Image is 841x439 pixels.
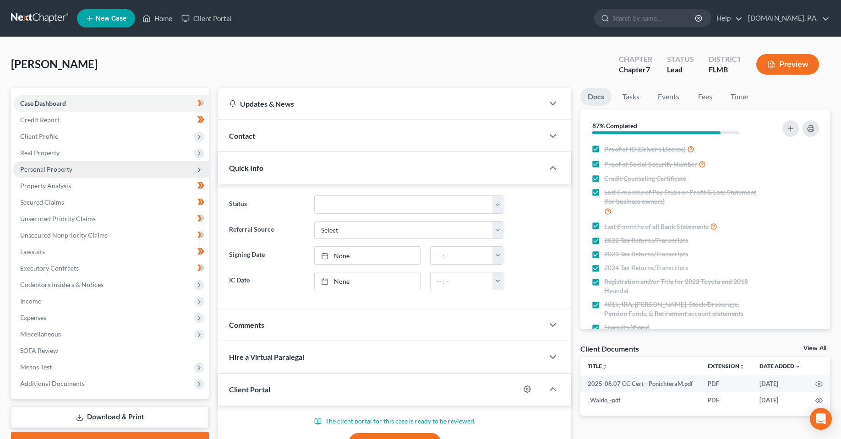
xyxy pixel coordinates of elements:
a: None [315,247,420,264]
label: Referral Source [224,221,310,239]
a: Timer [723,88,756,106]
span: Case Dashboard [20,99,66,107]
a: SOFA Review [13,342,209,359]
span: [PERSON_NAME] [11,57,98,70]
a: Secured Claims [13,194,209,211]
div: Open Intercom Messenger [810,408,832,430]
span: Means Test [20,363,52,371]
input: Search by name... [612,10,696,27]
a: Extensionunfold_more [708,363,745,369]
div: FLMB [709,65,742,75]
label: Status [224,195,310,214]
a: Unsecured Nonpriority Claims [13,227,209,244]
input: -- : -- [431,272,493,290]
a: Credit Report [13,112,209,128]
span: New Case [96,15,126,22]
p: The client portal for this case is ready to be reviewed. [229,417,560,426]
span: Last 6 months of all Bank Statements [604,222,709,231]
span: Hire a Virtual Paralegal [229,352,304,361]
button: Preview [756,54,819,75]
span: Expenses [20,314,46,321]
a: Unsecured Priority Claims [13,211,209,227]
a: [DOMAIN_NAME], P.A. [743,10,830,27]
td: PDF [700,375,752,392]
span: Credit Report [20,116,60,124]
a: Events [650,88,687,106]
span: Real Property [20,149,60,157]
span: Personal Property [20,165,72,173]
span: Property Analysis [20,182,71,190]
a: Client Portal [177,10,236,27]
td: 2025-08.07 CC Cert - PonichteraM.pdf [580,375,700,392]
a: Download & Print [11,406,209,428]
span: Unsecured Nonpriority Claims [20,231,108,239]
div: Chapter [619,54,652,65]
div: Status [667,54,694,65]
span: Secured Claims [20,198,64,206]
span: Quick Info [229,163,263,172]
div: Chapter [619,65,652,75]
a: Property Analysis [13,178,209,194]
td: _Waldo_-pdf [580,392,700,408]
span: Client Portal [229,385,270,394]
a: Home [138,10,177,27]
td: PDF [700,392,752,408]
span: 401k, IRA, [PERSON_NAME], Stock/Brokerage, Pension Funds, & Retirement account statements [604,300,760,318]
a: View All [803,345,826,352]
a: Tasks [615,88,647,106]
label: Signing Date [224,246,310,265]
span: Proof of ID (Driver's License) [604,145,686,154]
a: Date Added expand_more [759,363,801,369]
span: Registration and/or Title for 2022 Toyota and 2018 Hyundai [604,277,760,295]
td: [DATE] [752,392,808,408]
span: Client Profile [20,132,58,140]
a: Executory Contracts [13,260,209,276]
a: Docs [580,88,612,106]
span: Unsecured Priority Claims [20,215,96,222]
span: Additional Documents [20,379,85,387]
i: unfold_more [739,364,745,369]
span: Lawsuits (If any) [604,323,650,332]
span: Contact [229,131,255,140]
span: Comments [229,320,264,329]
a: None [315,272,420,290]
span: 2023 Tax Returns/Transcripts [604,249,688,259]
td: [DATE] [752,375,808,392]
div: Lead [667,65,694,75]
a: Titleunfold_more [588,363,607,369]
span: Miscellaneous [20,330,61,338]
strong: 87% Completed [592,122,637,130]
span: 2022 Tax Returns/Transcripts [604,236,688,245]
a: Help [712,10,743,27]
a: Lawsuits [13,244,209,260]
label: IC Date [224,272,310,290]
span: Codebtors Insiders & Notices [20,281,104,288]
span: Proof of Social Security Number [604,160,697,169]
span: Income [20,297,41,305]
span: Lawsuits [20,248,45,255]
i: expand_more [795,364,801,369]
span: Executory Contracts [20,264,79,272]
span: Credit Counseling Certificate [604,174,686,183]
i: unfold_more [602,364,607,369]
span: 2024 Tax Returns/Transcripts [604,263,688,272]
a: Case Dashboard [13,95,209,112]
span: 7 [646,65,650,74]
span: Last 6 months of Pay Stubs or Profit & Loss Statement (for business owners) [604,188,760,206]
a: Fees [690,88,720,106]
div: District [709,54,742,65]
input: -- : -- [431,247,493,264]
div: Updates & News [229,99,533,108]
span: SOFA Review [20,347,58,354]
div: Client Documents [580,344,639,353]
